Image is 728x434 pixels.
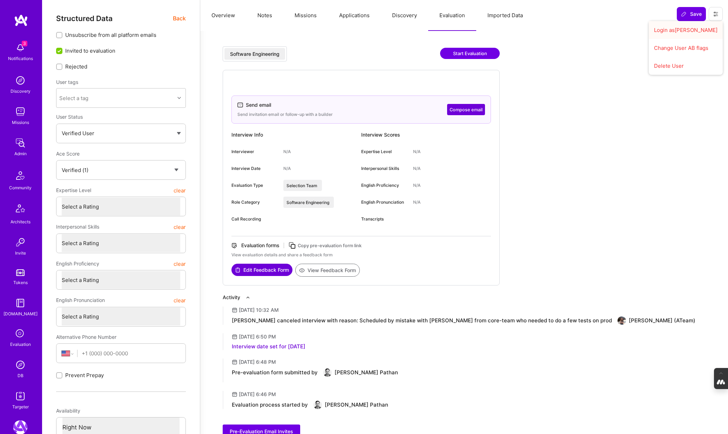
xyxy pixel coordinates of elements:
label: User tags [56,79,78,85]
div: Send invitation email or follow-up with a builder [237,111,333,118]
span: Back [173,14,186,23]
div: View evaluation details and share a feedback form [231,252,491,258]
div: Software Engineering [230,51,279,58]
span: Alternative Phone Number [56,334,116,340]
img: discovery [13,73,27,87]
button: clear [174,221,186,233]
span: Expertise Level [56,184,91,197]
i: icon Copy [288,242,296,250]
img: Admin Search [13,358,27,372]
div: Evaluation process started by [232,401,308,408]
div: [DATE] 10:32 AM [239,307,279,314]
div: Interpersonal Skills [361,165,407,172]
img: caret [177,132,181,135]
div: Notifications [8,55,33,62]
span: 3 [22,41,27,46]
input: +1 (000) 000-0000 [82,344,180,362]
button: Delete User [649,57,723,75]
div: Availability [56,405,186,417]
button: clear [174,294,186,307]
div: N/A [413,199,420,205]
button: Compose email [447,104,485,115]
img: logo [14,14,28,27]
div: Select a tag [59,94,88,102]
div: English Proficiency [361,182,407,189]
button: Start Evaluation [440,48,500,59]
span: Verified User [62,130,94,137]
img: admin teamwork [13,136,27,150]
span: Ace Score [56,151,80,157]
div: Interview Info [231,129,361,140]
img: User Avatar [618,316,626,325]
span: Interpersonal Skills [56,221,99,233]
i: icon Chevron [177,96,181,100]
div: [DATE] 6:46 PM [239,391,276,398]
span: User Status [56,114,83,120]
i: icon SelectionTeam [14,327,27,341]
div: Copy pre-evaluation form link [298,242,362,249]
div: [DATE] 6:48 PM [239,359,276,366]
div: Pre-evaluation form submitted by [232,369,318,376]
img: tokens [16,269,25,276]
img: Skill Targeter [13,389,27,403]
div: DB [18,372,23,379]
div: Call Recording [231,216,278,222]
div: Transcripts [361,216,407,222]
img: Architects [12,201,29,218]
div: Invite [15,249,26,257]
div: Role Category [231,199,278,205]
div: N/A [413,165,420,172]
button: View Feedback Form [295,264,360,277]
button: Edit Feedback Form [231,264,292,276]
span: Structured Data [56,14,113,23]
div: [PERSON_NAME] (ATeam) [629,317,695,324]
div: Interviewer [231,149,278,155]
div: [DATE] 6:50 PM [239,333,276,340]
span: English Proficiency [56,257,99,270]
div: N/A [283,149,291,155]
button: Save [677,7,706,21]
div: Admin [14,150,27,157]
div: Activity [223,294,240,301]
img: bell [13,41,27,55]
div: N/A [283,165,291,172]
img: guide book [13,296,27,310]
div: [PERSON_NAME] Pathan [335,369,398,376]
span: Invited to evaluation [65,47,115,54]
img: Community [12,167,29,184]
img: teamwork [13,105,27,119]
span: Save [681,11,702,18]
div: [PERSON_NAME] canceled interview with reason: Scheduled by mistake with [PERSON_NAME] from core-t... [232,317,612,324]
button: clear [174,257,186,270]
button: Change User AB flags [649,39,723,57]
span: Prevent Prepay [65,371,104,379]
span: Rejected [65,63,87,70]
div: Missions [12,119,29,126]
div: Evaluation Type [231,182,278,189]
div: Community [9,184,32,191]
div: Interview Date [231,165,278,172]
div: N/A [413,149,420,155]
span: English Pronunciation [56,294,105,307]
div: Evaluation forms [241,242,279,249]
div: Interview Scores [361,129,491,140]
div: Expertise Level [361,149,407,155]
div: [DOMAIN_NAME] [4,310,38,317]
div: English Pronunciation [361,199,407,205]
div: N/A [413,182,420,189]
div: [PERSON_NAME] Pathan [325,401,388,408]
button: Login as[PERSON_NAME] [649,21,723,39]
div: Targeter [12,403,29,410]
button: clear [174,184,186,197]
img: User Avatar [323,368,332,377]
div: Interview date set for [DATE] [232,343,305,350]
div: Send email [246,101,271,108]
img: User Avatar [314,401,322,409]
div: Architects [11,218,31,225]
img: Invite [13,235,27,249]
div: Evaluation [10,341,31,348]
div: Discovery [11,87,31,95]
span: Unsubscribe from all platform emails [65,31,156,39]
